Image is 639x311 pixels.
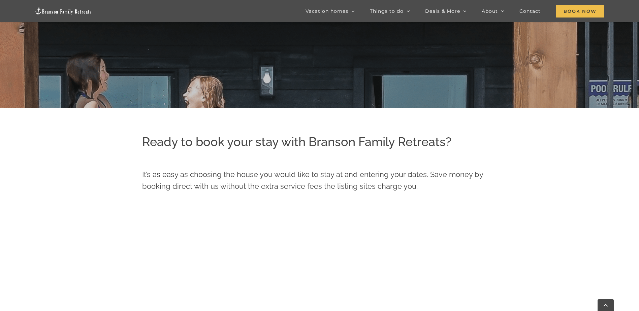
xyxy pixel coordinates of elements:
[556,5,604,18] span: Book Now
[482,9,498,13] span: About
[142,169,497,192] p: It’s as easy as choosing the house you would like to stay at and entering your dates. Save money ...
[35,7,92,15] img: Branson Family Retreats Logo
[142,133,497,150] h2: Ready to book your stay with Branson Family Retreats?
[425,9,460,13] span: Deals & More
[370,9,404,13] span: Things to do
[306,9,348,13] span: Vacation homes
[519,9,541,13] span: Contact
